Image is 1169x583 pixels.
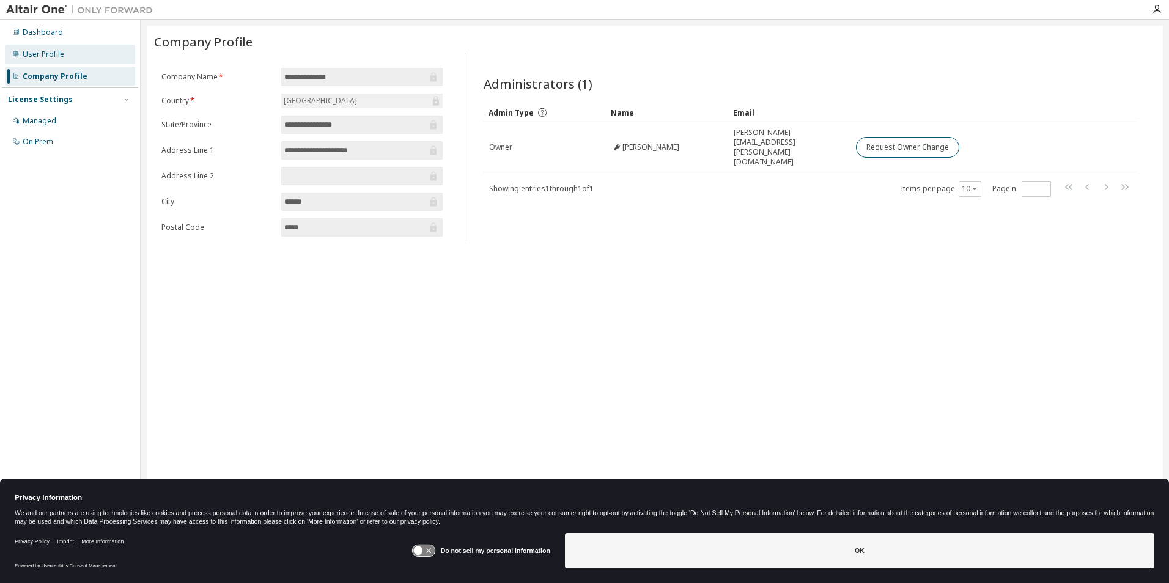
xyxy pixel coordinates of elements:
[282,94,359,108] div: [GEOGRAPHIC_DATA]
[161,145,274,155] label: Address Line 1
[856,137,959,158] button: Request Owner Change
[489,142,512,152] span: Owner
[622,142,679,152] span: [PERSON_NAME]
[992,181,1051,197] span: Page n.
[281,94,443,108] div: [GEOGRAPHIC_DATA]
[8,95,73,105] div: License Settings
[733,103,846,122] div: Email
[484,75,592,92] span: Administrators (1)
[489,183,594,194] span: Showing entries 1 through 1 of 1
[161,171,274,181] label: Address Line 2
[161,120,274,130] label: State/Province
[23,50,64,59] div: User Profile
[611,103,723,122] div: Name
[901,181,981,197] span: Items per page
[6,4,159,16] img: Altair One
[23,116,56,126] div: Managed
[734,128,845,167] span: [PERSON_NAME][EMAIL_ADDRESS][PERSON_NAME][DOMAIN_NAME]
[23,71,87,81] div: Company Profile
[489,108,534,118] span: Admin Type
[962,184,978,194] button: 10
[161,96,274,106] label: Country
[23,28,63,37] div: Dashboard
[161,72,274,82] label: Company Name
[161,222,274,232] label: Postal Code
[23,137,53,147] div: On Prem
[154,33,253,50] span: Company Profile
[161,197,274,207] label: City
